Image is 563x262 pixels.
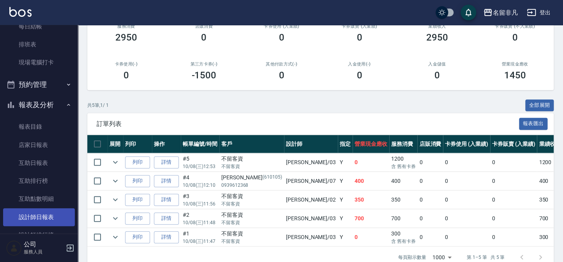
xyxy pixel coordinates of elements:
[512,32,517,43] h3: 0
[353,228,389,246] td: 0
[3,18,75,35] a: 每日結帳
[124,70,129,81] h3: 0
[353,209,389,228] td: 700
[443,228,490,246] td: 0
[3,208,75,226] a: 設計師日報表
[408,24,467,29] h2: 業績收入
[109,194,121,205] button: expand row
[125,194,150,206] button: 列印
[537,153,563,172] td: 1200
[221,182,282,189] p: 0939612368
[221,211,282,219] div: 不留客資
[97,120,519,128] span: 訂單列表
[408,62,467,67] h2: 入金儲值
[490,172,537,190] td: 0
[504,70,526,81] h3: 1450
[537,228,563,246] td: 300
[24,241,64,248] h5: 公司
[480,5,521,21] button: 名留非凡
[434,70,440,81] h3: 0
[154,231,179,243] a: 詳情
[338,135,353,153] th: 指定
[490,191,537,209] td: 0
[443,135,490,153] th: 卡券使用 (入業績)
[221,238,282,245] p: 不留客資
[3,53,75,71] a: 現場電腦打卡
[490,209,537,228] td: 0
[6,240,22,256] img: Person
[181,209,219,228] td: #2
[492,8,517,18] div: 名留非凡
[183,163,217,170] p: 10/08 (三) 12:53
[417,153,443,172] td: 0
[97,62,156,67] h2: 卡券使用(-)
[485,62,545,67] h2: 營業現金應收
[123,135,152,153] th: 列印
[490,228,537,246] td: 0
[183,238,217,245] p: 10/08 (三) 11:47
[279,32,284,43] h3: 0
[181,135,219,153] th: 帳單編號/時間
[181,153,219,172] td: #5
[3,118,75,136] a: 報表目錄
[443,209,490,228] td: 0
[154,156,179,168] a: 詳情
[519,118,548,130] button: 報表匯出
[183,182,217,189] p: 10/08 (三) 12:10
[87,102,109,109] p: 共 5 筆, 1 / 1
[357,32,362,43] h3: 0
[3,172,75,190] a: 互助排行榜
[389,135,418,153] th: 服務消費
[490,135,537,153] th: 卡券販賣 (入業績)
[391,238,416,245] p: 含 舊有卡券
[125,212,150,225] button: 列印
[519,120,548,127] a: 報表匯出
[338,191,353,209] td: Y
[284,191,338,209] td: [PERSON_NAME] /02
[9,7,32,17] img: Logo
[330,62,389,67] h2: 入金使用(-)
[537,209,563,228] td: 700
[109,175,121,187] button: expand row
[284,228,338,246] td: [PERSON_NAME] /03
[284,135,338,153] th: 設計師
[115,32,137,43] h3: 2950
[353,135,389,153] th: 營業現金應收
[125,231,150,243] button: 列印
[284,153,338,172] td: [PERSON_NAME] /03
[338,172,353,190] td: Y
[389,172,418,190] td: 400
[417,135,443,153] th: 店販消費
[154,212,179,225] a: 詳情
[391,163,416,170] p: 含 舊有卡券
[537,172,563,190] td: 400
[389,228,418,246] td: 300
[3,74,75,95] button: 預約管理
[125,156,150,168] button: 列印
[426,32,448,43] h3: 2950
[221,163,282,170] p: 不留客資
[154,175,179,187] a: 詳情
[221,155,282,163] div: 不留客資
[108,135,123,153] th: 展開
[443,172,490,190] td: 0
[263,173,282,182] p: (610105)
[221,200,282,207] p: 不留客資
[3,35,75,53] a: 排班表
[125,175,150,187] button: 列印
[109,156,121,168] button: expand row
[252,62,311,67] h2: 其他付款方式(-)
[219,135,284,153] th: 客戶
[201,32,206,43] h3: 0
[181,191,219,209] td: #3
[154,194,179,206] a: 詳情
[353,172,389,190] td: 400
[485,24,545,29] h2: 卡券販賣 (不入業績)
[338,228,353,246] td: Y
[389,209,418,228] td: 700
[183,219,217,226] p: 10/08 (三) 11:48
[461,5,476,20] button: save
[181,228,219,246] td: #1
[443,153,490,172] td: 0
[3,136,75,154] a: 店家日報表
